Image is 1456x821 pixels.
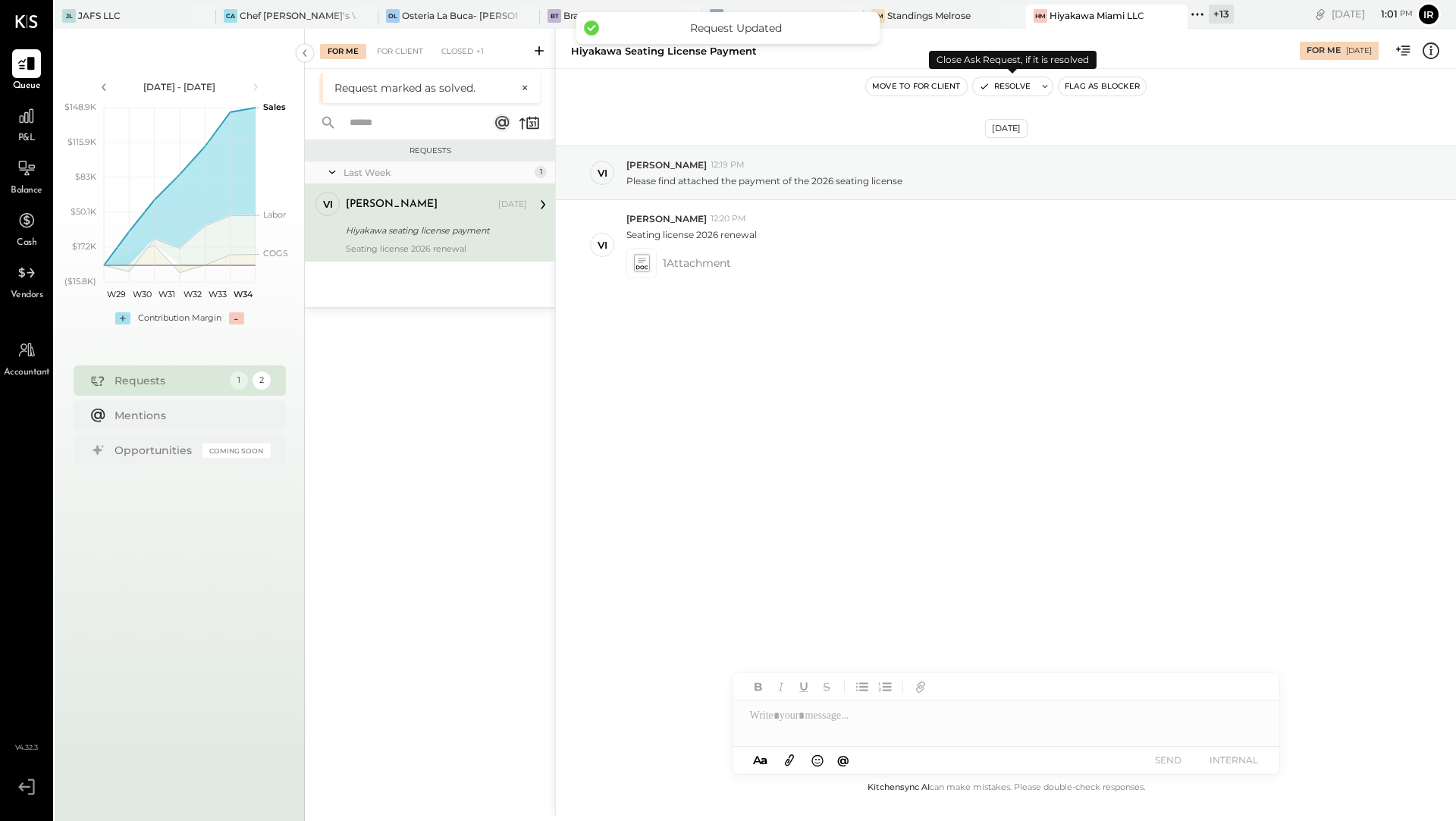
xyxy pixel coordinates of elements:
[11,184,42,198] span: Balance
[253,371,271,390] div: 2
[833,750,854,769] button: @
[263,248,288,259] text: COGS
[1138,750,1199,770] button: SEND
[62,9,76,23] div: JL
[224,9,237,23] div: CA
[771,677,791,697] button: Italic
[115,443,195,458] div: Opportunities
[929,51,1097,69] div: Close Ask Request, if it is resolved
[726,9,817,22] div: Moksa Barrel House
[598,238,607,252] div: vi
[663,248,731,278] span: 1 Attachment
[1,336,52,380] a: Accountant
[817,677,836,697] button: Strikethrough
[17,237,36,250] span: Cash
[1034,9,1047,23] div: HM
[973,77,1037,96] button: Resolve
[263,102,286,112] text: Sales
[11,289,43,302] span: Vendors
[132,289,151,299] text: W30
[711,213,746,225] span: 12:20 PM
[571,44,757,58] div: Hiyakawa seating license payment
[402,9,517,22] div: Osteria La Buca- [PERSON_NAME][GEOGRAPHIC_DATA]
[229,312,244,324] div: -
[346,197,438,212] div: [PERSON_NAME]
[866,77,967,96] button: Move to for client
[1417,2,1441,27] button: Ir
[323,197,333,212] div: vi
[1313,6,1328,22] div: copy link
[794,677,814,697] button: Underline
[64,276,96,287] text: ($15.8K)
[837,753,849,767] span: @
[18,132,36,146] span: P&L
[548,9,561,23] div: BT
[911,677,930,697] button: Add URL
[535,166,547,178] div: 1
[748,752,773,769] button: Aa
[887,9,971,22] div: Standings Melrose
[1,154,52,198] a: Balance
[1209,5,1234,24] div: + 13
[985,119,1028,138] div: [DATE]
[563,9,679,22] div: Bravo Toast – [GEOGRAPHIC_DATA]
[107,289,126,299] text: W29
[626,158,707,171] span: [PERSON_NAME]
[230,371,248,390] div: 1
[115,80,244,93] div: [DATE] - [DATE]
[183,289,201,299] text: W32
[369,44,431,59] div: For Client
[320,44,366,59] div: For Me
[710,9,723,23] div: MB
[346,223,522,238] div: Hiyakawa seating license payment
[1,49,52,93] a: Queue
[1203,750,1264,770] button: INTERNAL
[386,9,400,23] div: OL
[711,159,745,171] span: 12:19 PM
[115,312,130,324] div: +
[263,209,286,220] text: Labor
[209,289,227,299] text: W33
[1332,7,1413,21] div: [DATE]
[67,136,96,147] text: $115.9K
[626,174,902,187] p: Please find attached the payment of the 2026 seating license
[875,677,895,697] button: Ordered List
[115,373,222,388] div: Requests
[346,243,527,254] div: Seating license 2026 renewal
[498,199,527,211] div: [DATE]
[13,80,41,93] span: Queue
[312,146,548,156] div: Requests
[476,46,484,57] span: +1
[240,9,355,22] div: Chef [PERSON_NAME]'s Vineyard Restaurant
[4,366,50,380] span: Accountant
[598,166,607,180] div: vi
[1,206,52,250] a: Cash
[334,80,513,96] div: Request marked as solved.
[1,102,52,146] a: P&L
[78,9,121,22] div: JAFS LLC
[1346,45,1372,56] div: [DATE]
[138,312,221,324] div: Contribution Margin
[434,44,491,59] div: Closed
[626,228,757,241] p: Seating license 2026 renewal
[626,212,707,225] span: [PERSON_NAME]
[115,408,263,423] div: Mentions
[513,81,529,95] button: ×
[1,259,52,302] a: Vendors
[852,677,872,697] button: Unordered List
[158,289,175,299] text: W31
[233,289,253,299] text: W34
[748,677,768,697] button: Bold
[871,9,885,23] div: SM
[64,102,96,112] text: $148.9K
[1059,77,1146,96] button: Flag as Blocker
[607,21,864,35] div: Request Updated
[75,171,96,182] text: $83K
[72,241,96,252] text: $17.2K
[71,206,96,217] text: $50.1K
[202,443,271,458] div: Coming Soon
[344,166,531,179] div: Last Week
[1050,9,1144,22] div: Hiyakawa Miami LLC
[1307,45,1341,57] div: For Me
[761,753,767,767] span: a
